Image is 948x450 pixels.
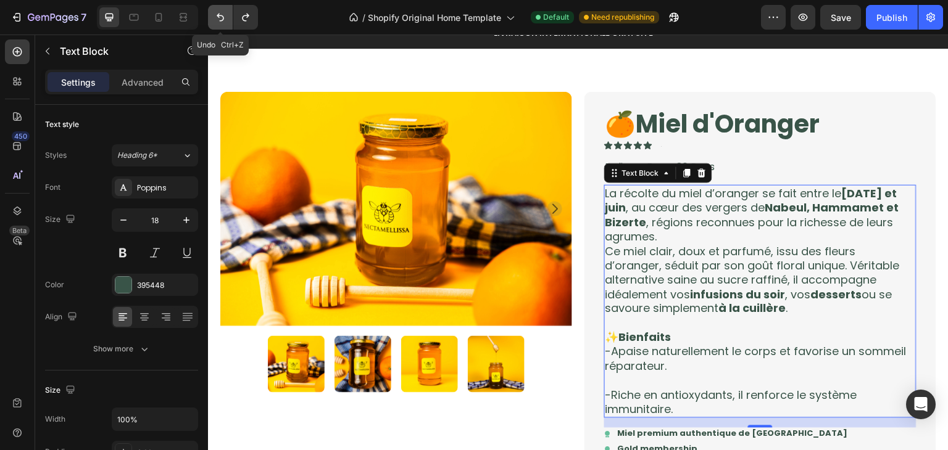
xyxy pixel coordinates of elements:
[410,393,640,405] strong: Miel premium authentique de [GEOGRAPHIC_DATA]
[411,295,464,311] strong: Bienfaits
[93,343,151,355] div: Show more
[591,12,654,23] span: Need republishing
[61,76,96,89] p: Settings
[81,10,86,25] p: 7
[543,12,569,23] span: Default
[368,11,501,24] span: Shopify Original Home Template
[362,11,365,24] span: /
[45,414,65,425] div: Width
[866,5,918,30] button: Publish
[45,382,78,399] div: Size
[603,252,654,268] strong: desserts
[208,35,948,450] iframe: Design area
[397,165,691,195] strong: Nabeul, Hammamet et Bizerte
[397,152,707,210] p: La récolte du miel d’oranger se fait entre le , au cœur des vergers de , régions reconnues pour l...
[117,150,157,161] span: Heading 6*
[397,210,707,282] p: Ce miel clair, doux et parfumé, issu des fleurs d’oranger, séduit par son goût floral unique. Vér...
[397,310,707,339] p: -Apaise naturellement le corps et favorise un sommeil réparateur.
[339,167,354,182] button: Carousel Next Arrow
[45,279,64,290] div: Color
[9,226,30,235] div: Beta
[208,5,258,30] div: Undo/Redo
[45,119,79,130] div: Text style
[137,280,195,291] div: 395448
[397,126,707,139] p: Delivery Every 30 Days
[906,390,936,419] div: Open Intercom Messenger
[397,354,707,383] p: -Riche en antioxydants, il renforce le système immunitaire.
[396,72,709,107] h1: 🍊Miel d'Oranger
[112,408,197,430] input: Auto
[45,309,80,325] div: Align
[45,211,78,228] div: Size
[397,296,707,310] p: ✨
[112,144,198,166] button: Heading 6*
[876,11,907,24] div: Publish
[45,150,67,161] div: Styles
[483,252,578,268] strong: infusions du soir
[820,5,861,30] button: Save
[12,131,30,141] div: 450
[45,338,198,360] button: Show more
[45,182,60,193] div: Font
[396,150,709,384] div: Rich Text Editor. Editing area: main
[137,182,195,194] div: Poppins
[122,76,164,89] p: Advanced
[410,410,490,420] p: Gold membership
[60,44,165,59] p: Text Block
[5,5,92,30] button: 7
[511,266,578,282] strong: à la cuillère
[397,151,689,181] strong: [DATE] et juin
[831,12,851,23] span: Save
[412,133,454,144] div: Text Block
